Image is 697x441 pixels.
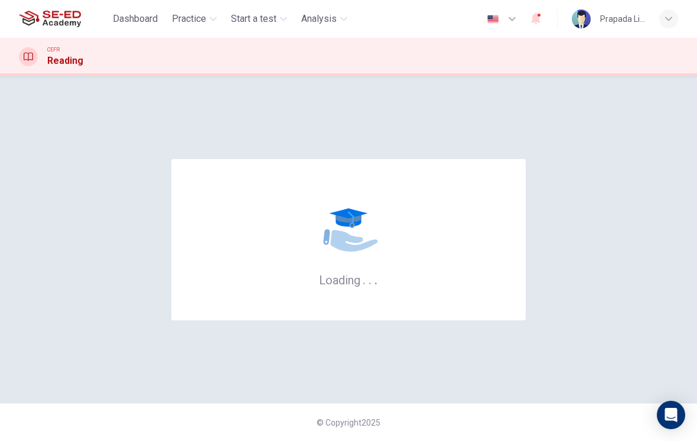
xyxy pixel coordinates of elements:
[167,8,222,30] button: Practice
[47,46,60,54] span: CEFR
[657,401,685,429] div: Open Intercom Messenger
[374,269,378,288] h6: .
[113,12,158,26] span: Dashboard
[47,54,83,68] h1: Reading
[600,12,645,26] div: Prapada Limsamutchaikul
[319,272,378,287] h6: Loading
[231,12,276,26] span: Start a test
[572,9,591,28] img: Profile picture
[317,418,380,427] span: © Copyright 2025
[172,12,206,26] span: Practice
[486,15,500,24] img: en
[19,7,108,31] a: SE-ED Academy logo
[19,7,81,31] img: SE-ED Academy logo
[226,8,292,30] button: Start a test
[108,8,162,30] button: Dashboard
[297,8,352,30] button: Analysis
[362,269,366,288] h6: .
[368,269,372,288] h6: .
[301,12,337,26] span: Analysis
